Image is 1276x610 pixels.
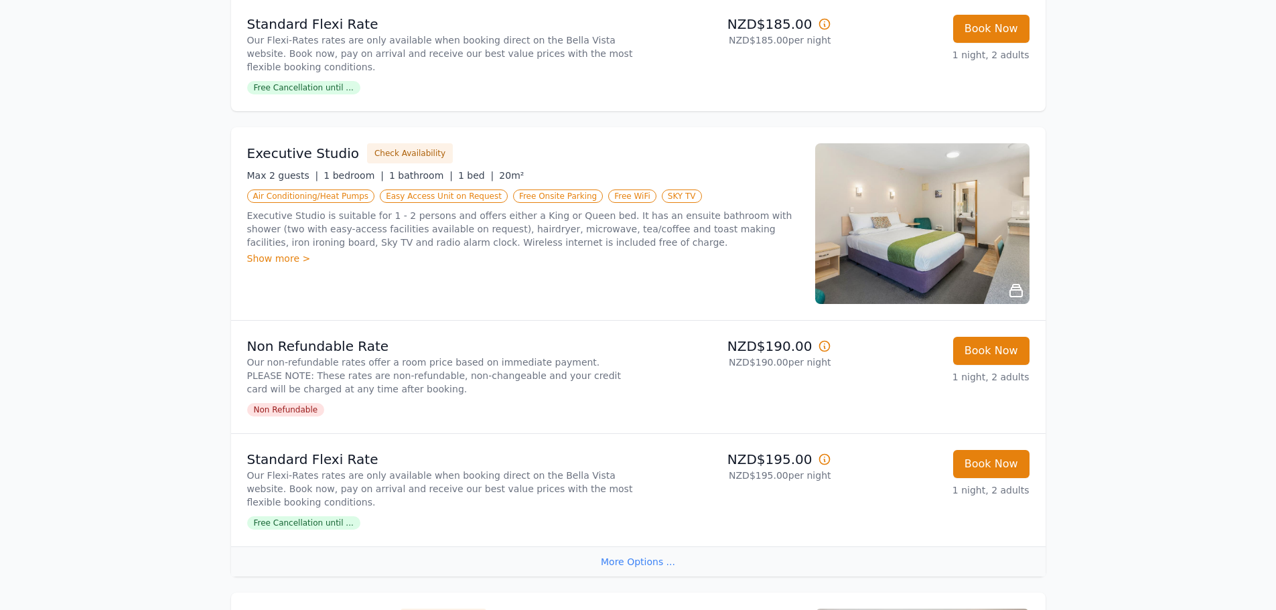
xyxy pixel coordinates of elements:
[247,170,319,181] span: Max 2 guests |
[644,450,831,469] p: NZD$195.00
[953,450,1030,478] button: Book Now
[953,15,1030,43] button: Book Now
[247,15,633,33] p: Standard Flexi Rate
[842,48,1030,62] p: 1 night, 2 adults
[367,143,453,163] button: Check Availability
[608,189,656,203] span: Free WiFi
[458,170,494,181] span: 1 bed |
[247,189,375,203] span: Air Conditioning/Heat Pumps
[231,546,1046,577] div: More Options ...
[247,450,633,469] p: Standard Flexi Rate
[644,15,831,33] p: NZD$185.00
[953,337,1030,365] button: Book Now
[247,337,633,356] p: Non Refundable Rate
[247,356,633,396] p: Our non-refundable rates offer a room price based on immediate payment. PLEASE NOTE: These rates ...
[324,170,384,181] span: 1 bedroom |
[644,469,831,482] p: NZD$195.00 per night
[247,33,633,74] p: Our Flexi-Rates rates are only available when booking direct on the Bella Vista website. Book now...
[644,337,831,356] p: NZD$190.00
[389,170,453,181] span: 1 bathroom |
[662,189,702,203] span: SKY TV
[247,516,360,530] span: Free Cancellation until ...
[247,209,799,249] p: Executive Studio is suitable for 1 - 2 persons and offers either a King or Queen bed. It has an e...
[380,189,508,203] span: Easy Access Unit on Request
[247,252,799,265] div: Show more >
[513,189,603,203] span: Free Onsite Parking
[247,81,360,94] span: Free Cancellation until ...
[247,144,359,163] h3: Executive Studio
[499,170,524,181] span: 20m²
[842,483,1030,497] p: 1 night, 2 adults
[644,33,831,47] p: NZD$185.00 per night
[247,469,633,509] p: Our Flexi-Rates rates are only available when booking direct on the Bella Vista website. Book now...
[247,403,325,416] span: Non Refundable
[842,370,1030,384] p: 1 night, 2 adults
[644,356,831,369] p: NZD$190.00 per night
